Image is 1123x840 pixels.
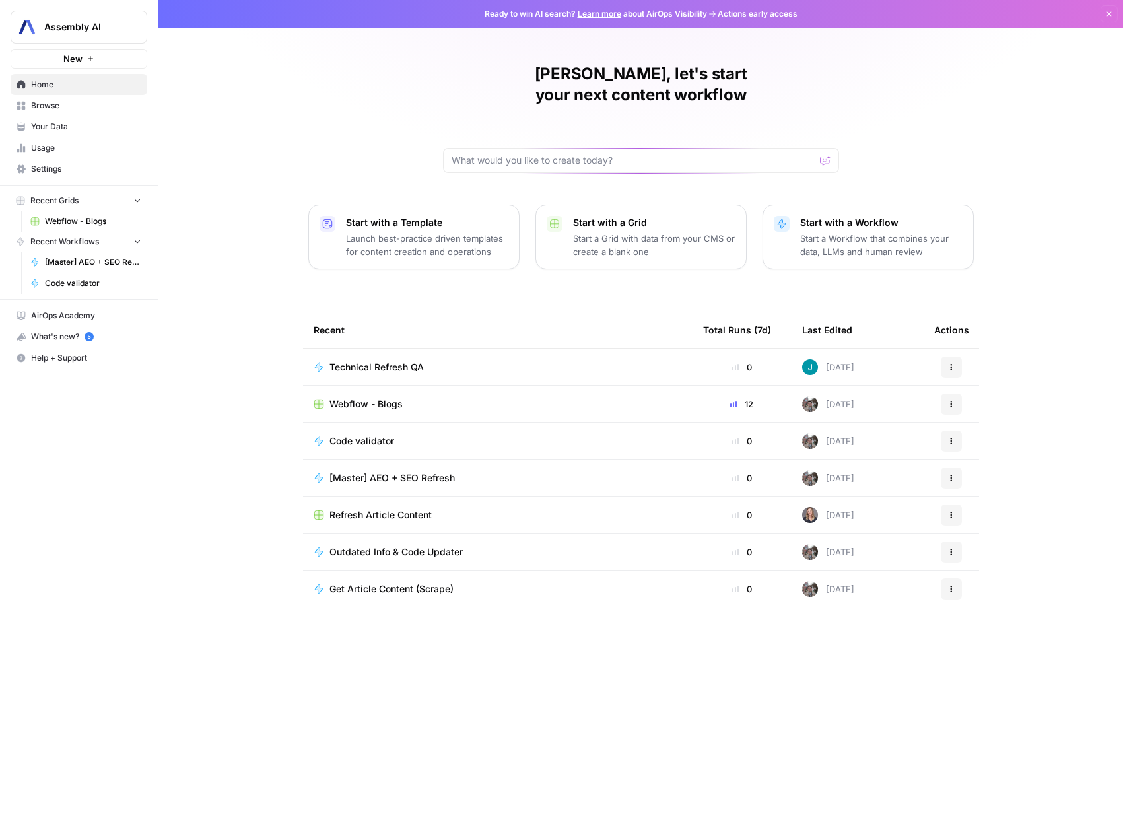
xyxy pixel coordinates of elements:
[11,326,147,347] button: What's new? 5
[85,332,94,341] a: 5
[24,252,147,273] a: [Master] AEO + SEO Refresh
[63,52,83,65] span: New
[802,312,852,348] div: Last Edited
[11,11,147,44] button: Workspace: Assembly AI
[24,211,147,232] a: Webflow - Blogs
[11,347,147,368] button: Help + Support
[578,9,621,18] a: Learn more
[30,195,79,207] span: Recent Grids
[24,273,147,294] a: Code validator
[573,232,735,258] p: Start a Grid with data from your CMS or create a blank one
[802,470,854,486] div: [DATE]
[802,396,818,412] img: a2mlt6f1nb2jhzcjxsuraj5rj4vi
[802,433,818,449] img: a2mlt6f1nb2jhzcjxsuraj5rj4vi
[802,581,818,597] img: a2mlt6f1nb2jhzcjxsuraj5rj4vi
[15,15,39,39] img: Assembly AI Logo
[314,435,682,448] a: Code validator
[11,116,147,137] a: Your Data
[802,359,818,375] img: aykddn03nspp7mweza4af86apy8j
[31,100,141,112] span: Browse
[763,205,974,269] button: Start with a WorkflowStart a Workflow that combines your data, LLMs and human review
[718,8,798,20] span: Actions early access
[573,216,735,229] p: Start with a Grid
[703,398,781,411] div: 12
[535,205,747,269] button: Start with a GridStart a Grid with data from your CMS or create a blank one
[703,508,781,522] div: 0
[934,312,969,348] div: Actions
[31,310,141,322] span: AirOps Academy
[800,232,963,258] p: Start a Workflow that combines your data, LLMs and human review
[346,216,508,229] p: Start with a Template
[703,545,781,559] div: 0
[329,582,454,596] span: Get Article Content (Scrape)
[30,236,99,248] span: Recent Workflows
[346,232,508,258] p: Launch best-practice driven templates for content creation and operations
[11,158,147,180] a: Settings
[329,545,463,559] span: Outdated Info & Code Updater
[802,433,854,449] div: [DATE]
[802,581,854,597] div: [DATE]
[11,74,147,95] a: Home
[802,544,854,560] div: [DATE]
[703,361,781,374] div: 0
[314,582,682,596] a: Get Article Content (Scrape)
[802,396,854,412] div: [DATE]
[703,435,781,448] div: 0
[11,327,147,347] div: What's new?
[314,361,682,374] a: Technical Refresh QA
[44,20,124,34] span: Assembly AI
[314,398,682,411] a: Webflow - Blogs
[31,121,141,133] span: Your Data
[703,472,781,485] div: 0
[11,49,147,69] button: New
[11,232,147,252] button: Recent Workflows
[308,205,520,269] button: Start with a TemplateLaunch best-practice driven templates for content creation and operations
[485,8,707,20] span: Ready to win AI search? about AirOps Visibility
[329,398,403,411] span: Webflow - Blogs
[314,472,682,485] a: [Master] AEO + SEO Refresh
[11,305,147,326] a: AirOps Academy
[314,508,682,522] a: Refresh Article Content
[703,312,771,348] div: Total Runs (7d)
[314,312,682,348] div: Recent
[45,215,141,227] span: Webflow - Blogs
[11,191,147,211] button: Recent Grids
[329,435,394,448] span: Code validator
[31,142,141,154] span: Usage
[452,154,815,167] input: What would you like to create today?
[443,63,839,106] h1: [PERSON_NAME], let's start your next content workflow
[329,472,455,485] span: [Master] AEO + SEO Refresh
[703,582,781,596] div: 0
[802,470,818,486] img: a2mlt6f1nb2jhzcjxsuraj5rj4vi
[31,79,141,90] span: Home
[11,95,147,116] a: Browse
[11,137,147,158] a: Usage
[802,544,818,560] img: a2mlt6f1nb2jhzcjxsuraj5rj4vi
[87,333,90,340] text: 5
[31,352,141,364] span: Help + Support
[802,359,854,375] div: [DATE]
[45,256,141,268] span: [Master] AEO + SEO Refresh
[802,507,818,523] img: u13gwt194sd4qc1jrypxg1l0agas
[802,507,854,523] div: [DATE]
[45,277,141,289] span: Code validator
[314,545,682,559] a: Outdated Info & Code Updater
[329,508,432,522] span: Refresh Article Content
[31,163,141,175] span: Settings
[329,361,424,374] span: Technical Refresh QA
[800,216,963,229] p: Start with a Workflow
